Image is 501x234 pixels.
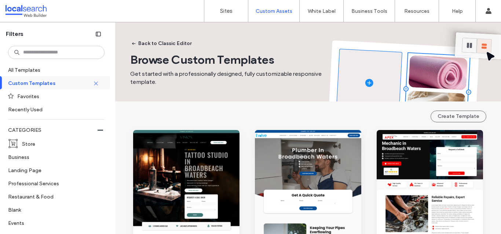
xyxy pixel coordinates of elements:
[17,90,98,103] label: Favorites
[8,103,98,116] label: Recently Used
[8,151,98,163] label: Business
[256,8,292,14] label: Custom Assets
[8,203,98,216] label: Blank
[404,8,429,14] label: Resources
[351,8,387,14] label: Business Tools
[8,190,98,203] label: Restaurant & Food
[431,111,486,122] button: Create Template
[220,8,233,14] label: Sites
[8,77,93,89] label: Custom Templates
[8,123,98,137] label: CATEGORIES
[130,70,322,85] span: Get started with a professionally designed, fully customizable responsive template.
[308,8,336,14] label: White Label
[6,30,23,38] span: Filters
[8,177,98,190] label: Professional Services
[452,8,463,14] label: Help
[130,52,274,67] span: Browse Custom Templates
[8,164,98,177] label: Landing Page
[22,137,98,150] label: Store
[8,216,98,229] label: Events
[8,138,18,149] img: i_cart_boxed
[125,38,198,49] button: Back to Classic Editor
[8,63,103,76] label: All Templates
